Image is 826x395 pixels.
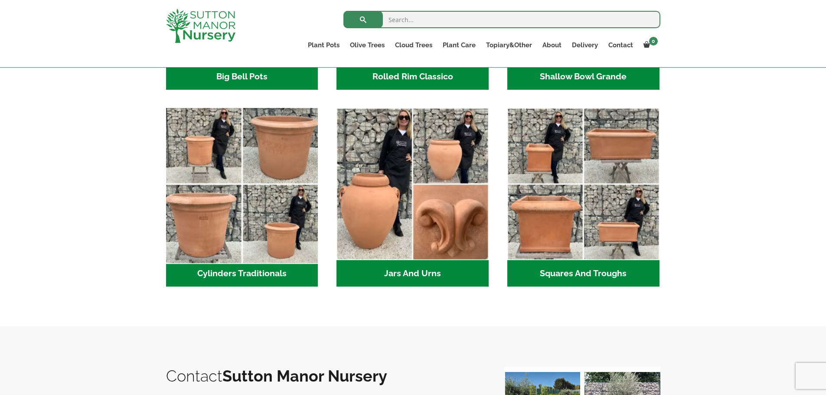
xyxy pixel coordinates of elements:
[437,39,481,51] a: Plant Care
[336,260,489,287] h2: Jars And Urns
[603,39,638,51] a: Contact
[166,63,318,90] h2: Big Bell Pots
[336,63,489,90] h2: Rolled Rim Classico
[336,108,489,287] a: Visit product category Jars And Urns
[343,11,660,28] input: Search...
[166,260,318,287] h2: Cylinders Traditionals
[336,108,489,260] img: Jars And Urns
[507,63,659,90] h2: Shallow Bowl Grande
[166,9,235,43] img: logo
[638,39,660,51] a: 0
[649,37,658,46] span: 0
[166,108,318,287] a: Visit product category Cylinders Traditionals
[162,104,322,264] img: Cylinders Traditionals
[345,39,390,51] a: Olive Trees
[507,108,659,260] img: Squares And Troughs
[537,39,567,51] a: About
[303,39,345,51] a: Plant Pots
[222,367,387,385] b: Sutton Manor Nursery
[507,108,659,287] a: Visit product category Squares And Troughs
[390,39,437,51] a: Cloud Trees
[507,260,659,287] h2: Squares And Troughs
[166,367,487,385] h2: Contact
[567,39,603,51] a: Delivery
[481,39,537,51] a: Topiary&Other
